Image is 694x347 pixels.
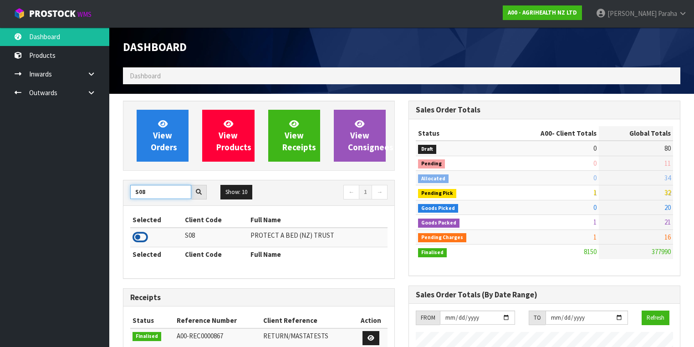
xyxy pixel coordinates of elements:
[503,5,582,20] a: A00 - AGRIHEALTH NZ LTD
[652,247,671,256] span: 377990
[130,185,191,199] input: Search clients
[130,313,174,328] th: Status
[265,185,388,201] nav: Page navigation
[529,311,546,325] div: TO
[418,145,436,154] span: Draft
[664,188,671,197] span: 32
[416,106,673,114] h3: Sales Order Totals
[593,188,597,197] span: 1
[348,118,393,153] span: View Consignees
[593,203,597,212] span: 0
[130,293,388,302] h3: Receipts
[508,9,577,16] strong: A00 - AGRIHEALTH NZ LTD
[584,247,597,256] span: 8150
[664,159,671,168] span: 11
[130,247,183,262] th: Selected
[123,40,187,54] span: Dashboard
[664,144,671,153] span: 80
[137,110,189,162] a: ViewOrders
[216,118,251,153] span: View Products
[268,110,320,162] a: ViewReceipts
[29,8,76,20] span: ProStock
[501,126,599,141] th: - Client Totals
[177,332,223,340] span: A00-REC0000867
[261,313,354,328] th: Client Reference
[418,204,458,213] span: Goods Picked
[183,228,248,247] td: S08
[130,71,161,80] span: Dashboard
[14,8,25,19] img: cube-alt.png
[599,126,673,141] th: Global Totals
[334,110,386,162] a: ViewConsignees
[183,213,248,227] th: Client Code
[248,213,388,227] th: Full Name
[343,185,359,199] a: ←
[202,110,254,162] a: ViewProducts
[593,144,597,153] span: 0
[642,311,669,325] button: Refresh
[607,9,657,18] span: [PERSON_NAME]
[248,247,388,262] th: Full Name
[418,189,456,198] span: Pending Pick
[593,173,597,182] span: 0
[354,313,388,328] th: Action
[664,203,671,212] span: 20
[593,233,597,241] span: 1
[593,159,597,168] span: 0
[359,185,372,199] a: 1
[418,219,459,228] span: Goods Packed
[220,185,252,199] button: Show: 10
[416,311,440,325] div: FROM
[593,218,597,226] span: 1
[282,118,316,153] span: View Receipts
[183,247,248,262] th: Client Code
[372,185,388,199] a: →
[263,332,328,340] span: RETURN/MASTATESTS
[664,233,671,241] span: 16
[174,313,261,328] th: Reference Number
[418,233,466,242] span: Pending Charges
[418,248,447,257] span: Finalised
[416,126,501,141] th: Status
[416,291,673,299] h3: Sales Order Totals (By Date Range)
[77,10,92,19] small: WMS
[418,159,445,168] span: Pending
[541,129,552,138] span: A00
[248,228,388,247] td: PROTECT A BED (NZ) TRUST
[658,9,677,18] span: Paraha
[130,213,183,227] th: Selected
[664,173,671,182] span: 34
[133,332,161,341] span: Finalised
[664,218,671,226] span: 21
[418,174,449,184] span: Allocated
[151,118,177,153] span: View Orders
